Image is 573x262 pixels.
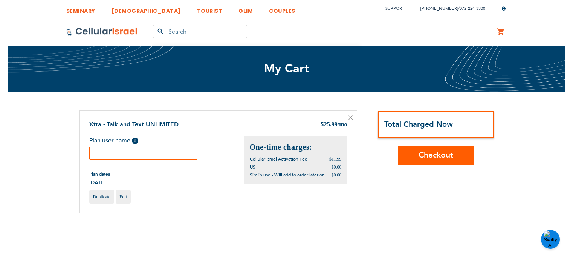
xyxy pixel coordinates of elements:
span: Duplicate [93,194,111,199]
a: Xtra - Talk and Text UNLIMITED [89,120,179,129]
span: My Cart [264,61,309,77]
span: [DATE] [89,179,110,186]
span: US [250,164,255,170]
span: Plan user name [89,136,130,145]
span: Plan dates [89,171,110,177]
a: SEMINARY [66,2,95,16]
a: [PHONE_NUMBER] [420,6,458,11]
img: Cellular Israel Logo [66,27,138,36]
a: Duplicate [89,190,115,204]
span: /mo [338,121,347,127]
span: $ [320,121,324,129]
div: 25.99 [320,120,347,129]
span: $11.99 [329,156,342,162]
span: Cellular Israel Activation Fee [250,156,307,162]
a: TOURIST [197,2,223,16]
input: Search [153,25,247,38]
span: Checkout [419,150,453,161]
span: Edit [119,194,127,199]
span: Help [132,138,138,144]
a: Support [385,6,404,11]
a: Edit [116,190,131,204]
button: Checkout [398,146,474,165]
strong: Total Charged Now [384,119,453,129]
span: Sim in use - Will add to order later on [250,172,325,178]
a: COUPLES [269,2,295,16]
a: [DEMOGRAPHIC_DATA] [112,2,181,16]
a: 072-224-3300 [460,6,485,11]
h2: One-time charges: [250,142,342,152]
span: $0.00 [332,172,342,178]
li: / [413,3,485,14]
a: OLIM [238,2,253,16]
span: $0.00 [332,164,342,170]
